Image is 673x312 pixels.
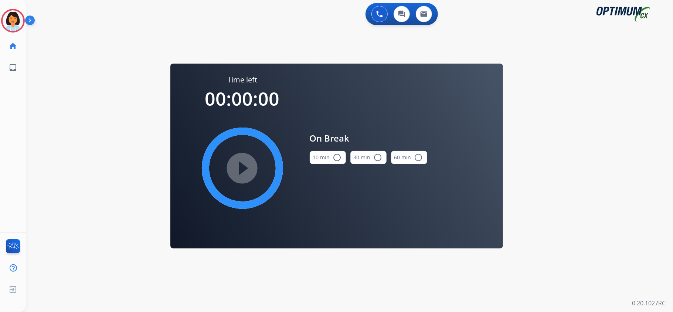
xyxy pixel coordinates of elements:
span: On Break [310,132,427,145]
button: 60 min [391,151,427,164]
p: 0.20.1027RC [632,299,666,308]
button: 10 min [310,151,346,164]
span: Time left [227,75,257,85]
span: 00:00:00 [205,86,280,111]
mat-icon: radio_button_unchecked [414,153,423,162]
mat-icon: radio_button_unchecked [333,153,342,162]
mat-icon: home [9,42,17,51]
img: avatar [3,10,23,31]
mat-icon: inbox [9,63,17,72]
button: 30 min [350,151,387,164]
mat-icon: radio_button_unchecked [374,153,383,162]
